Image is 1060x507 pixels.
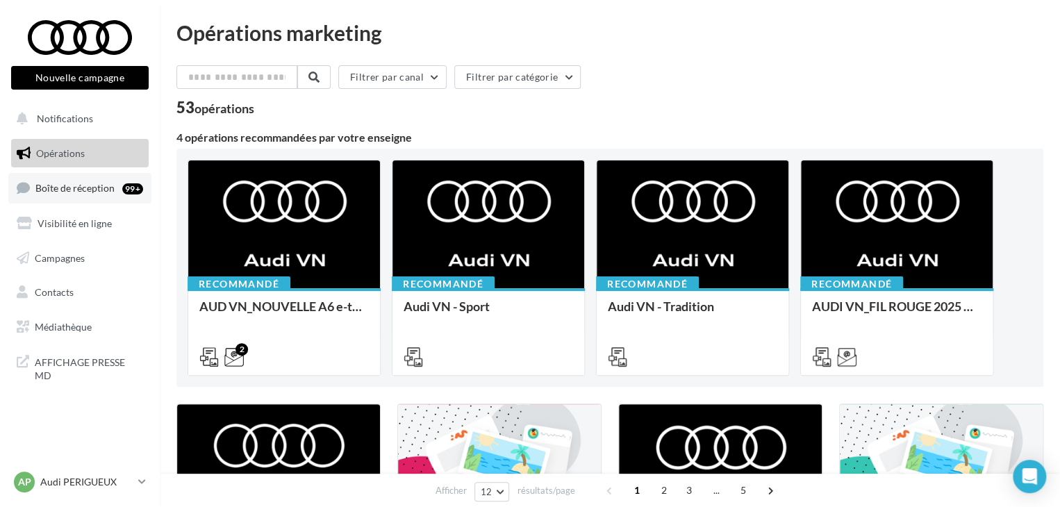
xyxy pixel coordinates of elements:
[122,183,143,194] div: 99+
[35,251,85,263] span: Campagnes
[436,484,467,497] span: Afficher
[37,113,93,124] span: Notifications
[812,299,982,327] div: AUDI VN_FIL ROUGE 2025 - A1, Q2, Q3, Q5 et Q4 e-tron
[176,132,1043,143] div: 4 opérations recommandées par votre enseigne
[199,299,369,327] div: AUD VN_NOUVELLE A6 e-tron
[35,182,115,194] span: Boîte de réception
[38,217,112,229] span: Visibilité en ligne
[481,486,492,497] span: 12
[11,66,149,90] button: Nouvelle campagne
[8,139,151,168] a: Opérations
[194,102,254,115] div: opérations
[653,479,675,501] span: 2
[8,104,146,133] button: Notifications
[8,278,151,307] a: Contacts
[8,244,151,273] a: Campagnes
[732,479,754,501] span: 5
[8,313,151,342] a: Médiathèque
[392,276,495,292] div: Recommandé
[40,475,133,489] p: Audi PERIGUEUX
[18,475,31,489] span: AP
[474,482,510,501] button: 12
[35,353,143,383] span: AFFICHAGE PRESSE MD
[800,276,903,292] div: Recommandé
[35,286,74,298] span: Contacts
[454,65,581,89] button: Filtrer par catégorie
[11,469,149,495] a: AP Audi PERIGUEUX
[176,100,254,115] div: 53
[8,209,151,238] a: Visibilité en ligne
[596,276,699,292] div: Recommandé
[678,479,700,501] span: 3
[36,147,85,159] span: Opérations
[8,173,151,203] a: Boîte de réception99+
[8,347,151,388] a: AFFICHAGE PRESSE MD
[517,484,574,497] span: résultats/page
[35,321,92,333] span: Médiathèque
[188,276,290,292] div: Recommandé
[626,479,648,501] span: 1
[705,479,727,501] span: ...
[404,299,573,327] div: Audi VN - Sport
[1013,460,1046,493] div: Open Intercom Messenger
[176,22,1043,43] div: Opérations marketing
[235,343,248,356] div: 2
[338,65,447,89] button: Filtrer par canal
[608,299,777,327] div: Audi VN - Tradition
